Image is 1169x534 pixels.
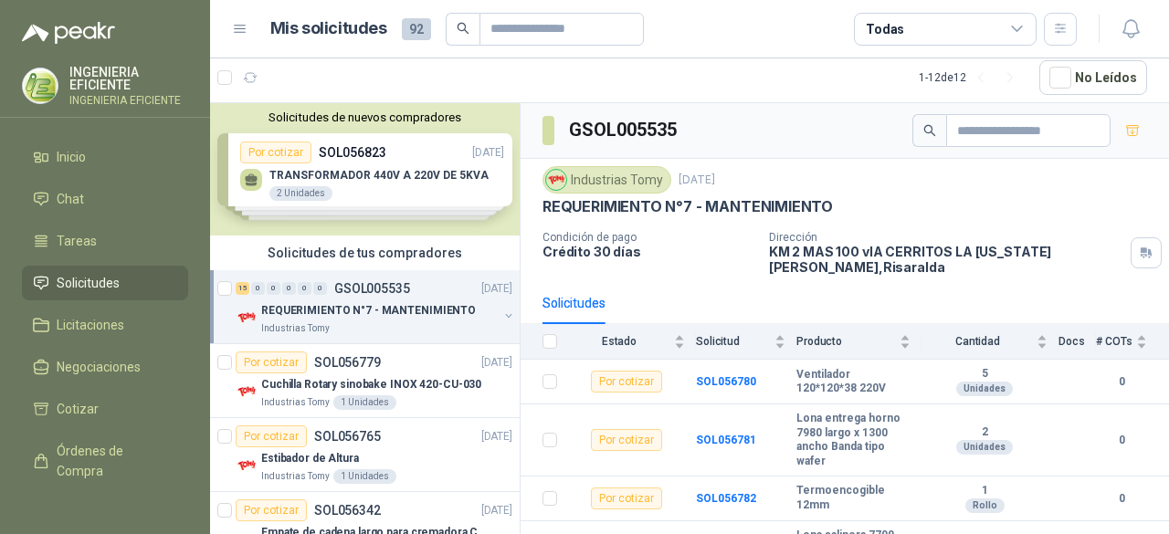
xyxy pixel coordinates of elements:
p: Industrias Tomy [261,395,330,410]
button: No Leídos [1039,60,1147,95]
div: Rollo [965,498,1005,513]
a: Inicio [22,140,188,174]
p: Crédito 30 días [542,244,754,259]
b: 0 [1096,490,1147,508]
div: Por cotizar [236,499,307,521]
div: 0 [298,282,311,295]
div: Solicitudes de tus compradores [210,236,520,270]
b: Termoencogible 12mm [796,484,911,512]
th: Solicitud [696,324,796,360]
span: Tareas [57,231,97,251]
div: 1 Unidades [333,395,396,410]
span: Negociaciones [57,357,141,377]
span: Solicitud [696,335,771,348]
p: REQUERIMIENTO N°7 - MANTENIMIENTO [261,302,476,319]
div: Unidades [956,440,1013,455]
a: Negociaciones [22,350,188,384]
div: Por cotizar [236,425,307,447]
img: Logo peakr [22,22,115,44]
span: 92 [402,18,431,40]
b: 2 [922,425,1048,440]
span: Inicio [57,147,86,167]
div: Por cotizar [591,487,662,509]
div: Unidades [956,382,1013,396]
th: Producto [796,324,922,360]
div: 1 Unidades [333,469,396,484]
p: Dirección [769,231,1123,244]
p: INGENIERIA EFICIENTE [69,66,188,91]
p: [DATE] [679,172,715,189]
th: Docs [1058,324,1096,360]
b: Ventilador 120*120*38 220V [796,368,911,396]
p: INGENIERIA EFICIENTE [69,95,188,106]
img: Company Logo [23,68,58,103]
div: Todas [866,19,904,39]
h1: Mis solicitudes [270,16,387,42]
a: 15 0 0 0 0 0 GSOL005535[DATE] Company LogoREQUERIMIENTO N°7 - MANTENIMIENTOIndustrias Tomy [236,277,516,336]
p: SOL056765 [314,430,381,443]
a: Tareas [22,224,188,258]
p: Condición de pago [542,231,754,244]
a: Chat [22,182,188,216]
img: Company Logo [236,307,258,329]
p: [DATE] [481,502,512,519]
span: Cantidad [922,335,1033,348]
h3: GSOL005535 [569,116,679,144]
a: Por cotizarSOL056779[DATE] Company LogoCuchilla Rotary sinobake INOX 420-CU-030Industrias Tomy1 U... [210,344,520,418]
a: SOL056780 [696,375,756,388]
a: SOL056781 [696,434,756,446]
div: Por cotizar [591,371,662,393]
div: 0 [251,282,265,295]
span: Estado [568,335,670,348]
div: 0 [282,282,296,295]
div: 0 [313,282,327,295]
a: Licitaciones [22,308,188,342]
span: # COTs [1096,335,1132,348]
div: Solicitudes de nuevos compradoresPor cotizarSOL056823[DATE] TRANSFORMADOR 440V A 220V DE 5KVA2 Un... [210,103,520,236]
a: Solicitudes [22,266,188,300]
div: Por cotizar [591,429,662,451]
span: search [923,124,936,137]
button: Solicitudes de nuevos compradores [217,110,512,124]
p: Industrias Tomy [261,469,330,484]
span: Cotizar [57,399,99,419]
div: 15 [236,282,249,295]
p: [DATE] [481,354,512,372]
span: Licitaciones [57,315,124,335]
div: 0 [267,282,280,295]
a: Por cotizarSOL056765[DATE] Company LogoEstibador de AlturaIndustrias Tomy1 Unidades [210,418,520,492]
b: 1 [922,484,1048,498]
b: 0 [1096,373,1147,391]
p: Cuchilla Rotary sinobake INOX 420-CU-030 [261,376,481,393]
p: Estibador de Altura [261,450,359,467]
span: search [457,22,469,35]
img: Company Logo [236,381,258,403]
b: 5 [922,367,1048,382]
span: Órdenes de Compra [57,441,171,481]
div: Industrias Tomy [542,166,671,194]
span: Producto [796,335,896,348]
p: SOL056342 [314,504,381,517]
p: Industrias Tomy [261,321,330,336]
b: Lona entrega horno 7980 largo x 1300 ancho Banda tipo wafer [796,412,911,468]
p: KM 2 MAS 100 vIA CERRITOS LA [US_STATE] [PERSON_NAME] , Risaralda [769,244,1123,275]
div: Por cotizar [236,351,307,373]
a: SOL056782 [696,492,756,505]
p: REQUERIMIENTO N°7 - MANTENIMIENTO [542,197,833,216]
a: Órdenes de Compra [22,434,188,488]
th: Cantidad [922,324,1058,360]
p: SOL056779 [314,356,381,369]
span: Chat [57,189,84,209]
a: Cotizar [22,392,188,426]
p: GSOL005535 [334,282,410,295]
div: 1 - 12 de 12 [919,63,1025,92]
img: Company Logo [546,170,566,190]
b: 0 [1096,432,1147,449]
div: Solicitudes [542,293,606,313]
p: [DATE] [481,280,512,298]
th: Estado [568,324,696,360]
img: Company Logo [236,455,258,476]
